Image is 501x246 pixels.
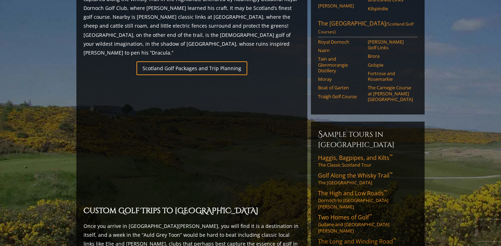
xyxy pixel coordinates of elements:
span: The High and Low Roads [318,189,387,197]
a: Kilspindie [368,6,413,11]
a: [PERSON_NAME] Golf Links [368,39,413,51]
sup: ™ [393,237,396,243]
span: Golf Along the Whisky Trail [318,172,393,179]
sup: ™ [384,189,387,195]
a: The Carnegie Course at [PERSON_NAME][GEOGRAPHIC_DATA] [368,85,413,102]
a: Royal Dornoch [318,39,363,45]
sup: ™ [369,213,372,219]
a: Boat of Garten [318,85,363,90]
a: Brora [368,53,413,59]
a: Haggis, Bagpipes, and Kilts™The Classic Scotland Tour [318,154,417,168]
span: (Scotland Golf Courses) [318,21,414,35]
a: Tain and Glenmorangie Distillery [318,56,363,73]
sup: ™ [389,153,393,159]
a: Two Homes of Golf™Gullane and [GEOGRAPHIC_DATA][PERSON_NAME] [318,213,417,234]
span: Two Homes of Golf [318,213,372,221]
a: Scotland Golf Packages and Trip Planning [136,61,247,75]
h2: Custom Golf Trips to [GEOGRAPHIC_DATA] [83,205,300,217]
a: Nairn [318,47,363,53]
a: Moray [318,76,363,82]
a: The [GEOGRAPHIC_DATA](Scotland Golf Courses) [318,19,417,37]
span: The Long and Winding Road [318,237,396,245]
span: Haggis, Bagpipes, and Kilts [318,154,393,162]
a: Traigh Golf Course [318,94,363,99]
a: Golf Along the Whisky Trail™The [GEOGRAPHIC_DATA] [318,172,417,186]
iframe: Sir-Nick-favorite-Open-Rota-Venues [83,79,300,201]
h6: Sample Tours in [GEOGRAPHIC_DATA] [318,129,417,150]
a: Fortrose and Rosemarkie [368,71,413,82]
sup: ™ [389,171,393,177]
a: [PERSON_NAME] [318,3,363,9]
a: Golspie [368,62,413,68]
a: The High and Low Roads™Dornoch to [GEOGRAPHIC_DATA][PERSON_NAME] [318,189,417,210]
